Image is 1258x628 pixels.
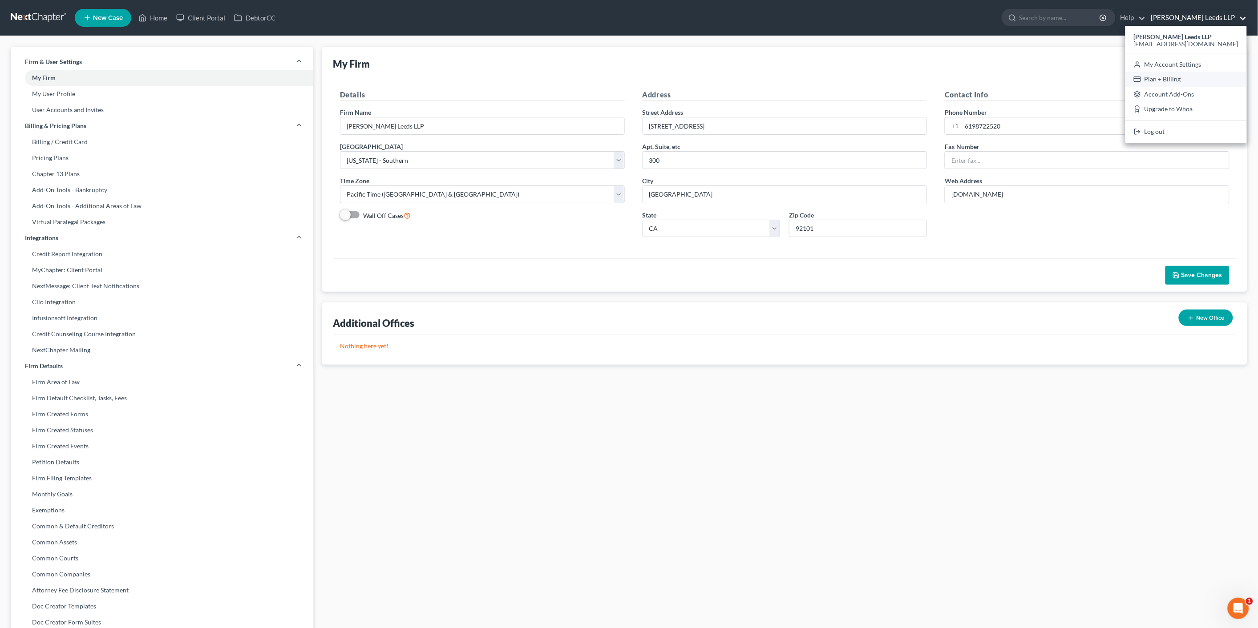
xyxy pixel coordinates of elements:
[11,54,313,70] a: Firm & User Settings
[11,438,313,454] a: Firm Created Events
[1246,598,1253,605] span: 1
[11,566,313,582] a: Common Companies
[11,278,313,294] a: NextMessage: Client Text Notifications
[11,102,313,118] a: User Accounts and Invites
[11,358,313,374] a: Firm Defaults
[340,117,624,134] input: Enter name...
[1125,57,1247,72] a: My Account Settings
[93,15,123,21] span: New Case
[11,502,313,518] a: Exemptions
[333,317,415,330] div: Additional Offices
[340,109,371,116] span: Firm Name
[643,142,681,151] label: Apt, Suite, etc
[25,57,82,66] span: Firm & User Settings
[25,362,63,370] span: Firm Defaults
[11,454,313,470] a: Petition Defaults
[643,152,927,169] input: (optional)
[11,374,313,390] a: Firm Area of Law
[25,121,86,130] span: Billing & Pricing Plans
[11,518,313,534] a: Common & Default Creditors
[172,10,230,26] a: Client Portal
[789,210,814,220] label: Zip Code
[134,10,172,26] a: Home
[945,89,1230,101] h5: Contact Info
[11,422,313,438] a: Firm Created Statuses
[25,233,58,242] span: Integrations
[1181,271,1222,279] span: Save Changes
[643,89,927,101] h5: Address
[11,470,313,486] a: Firm Filing Templates
[230,10,280,26] a: DebtorCC
[333,57,370,70] div: My Firm
[11,166,313,182] a: Chapter 13 Plans
[643,117,927,134] input: Enter address...
[1134,33,1212,40] strong: [PERSON_NAME] Leeds LLP
[340,342,1230,350] p: Nothing here yet!
[11,550,313,566] a: Common Courts
[945,176,982,185] label: Web Address
[11,262,313,278] a: MyChapter: Client Portal
[1116,10,1146,26] a: Help
[945,152,1229,169] input: Enter fax...
[11,342,313,358] a: NextChapter Mailing
[643,210,657,220] label: State
[1125,87,1247,102] a: Account Add-Ons
[11,230,313,246] a: Integrations
[1165,266,1230,285] button: Save Changes
[11,534,313,550] a: Common Assets
[11,70,313,86] a: My Firm
[1019,9,1101,26] input: Search by name...
[11,310,313,326] a: Infusionsoft Integration
[945,142,979,151] label: Fax Number
[1134,40,1238,48] span: [EMAIL_ADDRESS][DOMAIN_NAME]
[11,198,313,214] a: Add-On Tools - Additional Areas of Law
[1125,102,1247,117] a: Upgrade to Whoa
[11,582,313,598] a: Attorney Fee Disclosure Statement
[11,150,313,166] a: Pricing Plans
[1147,10,1247,26] a: [PERSON_NAME] Leeds LLP
[1125,26,1247,143] div: [PERSON_NAME] Leeds LLP
[11,86,313,102] a: My User Profile
[1228,598,1249,619] iframe: Intercom live chat
[11,486,313,502] a: Monthly Goals
[340,89,625,101] h5: Details
[11,326,313,342] a: Credit Counseling Course Integration
[11,294,313,310] a: Clio Integration
[11,390,313,406] a: Firm Default Checklist, Tasks, Fees
[643,176,654,185] label: City
[11,118,313,134] a: Billing & Pricing Plans
[11,406,313,422] a: Firm Created Forms
[1179,310,1233,326] button: New Office
[11,246,313,262] a: Credit Report Integration
[11,598,313,614] a: Doc Creator Templates
[945,186,1229,203] input: Enter web address....
[11,182,313,198] a: Add-On Tools - Bankruptcy
[11,214,313,230] a: Virtual Paralegal Packages
[945,108,987,117] label: Phone Number
[945,117,962,134] div: +1
[643,108,684,117] label: Street Address
[789,220,927,238] input: XXXXX
[1125,72,1247,87] a: Plan + Billing
[962,117,1229,134] input: Enter phone...
[363,212,404,219] span: Wall Off Cases
[1125,124,1247,139] a: Log out
[340,142,403,151] label: [GEOGRAPHIC_DATA]
[11,134,313,150] a: Billing / Credit Card
[643,186,927,203] input: Enter city...
[340,176,369,185] label: Time Zone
